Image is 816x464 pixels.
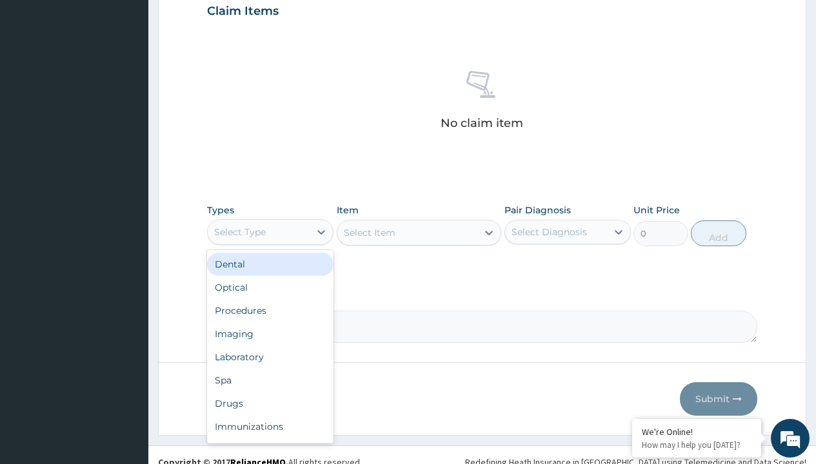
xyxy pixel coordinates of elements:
label: Item [337,204,359,217]
button: Add [691,220,746,246]
p: No claim item [441,117,523,130]
div: Others [207,438,333,461]
textarea: Type your message and hit 'Enter' [6,319,246,364]
h3: Claim Items [207,5,279,19]
div: Optical [207,276,333,299]
div: Minimize live chat window [212,6,243,37]
div: Select Type [214,226,266,238]
p: How may I help you today? [642,440,751,450]
label: Comment [207,293,757,304]
div: We're Online! [642,426,751,438]
button: Submit [680,382,757,416]
div: Chat with us now [67,72,217,89]
div: Immunizations [207,415,333,438]
div: Spa [207,369,333,392]
div: Imaging [207,322,333,345]
div: Drugs [207,392,333,415]
div: Dental [207,253,333,276]
div: Select Diagnosis [512,226,587,238]
label: Unit Price [633,204,680,217]
img: d_794563401_company_1708531726252_794563401 [24,64,52,97]
div: Laboratory [207,345,333,369]
label: Types [207,205,234,216]
div: Procedures [207,299,333,322]
span: We're online! [75,146,178,276]
label: Pair Diagnosis [504,204,571,217]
